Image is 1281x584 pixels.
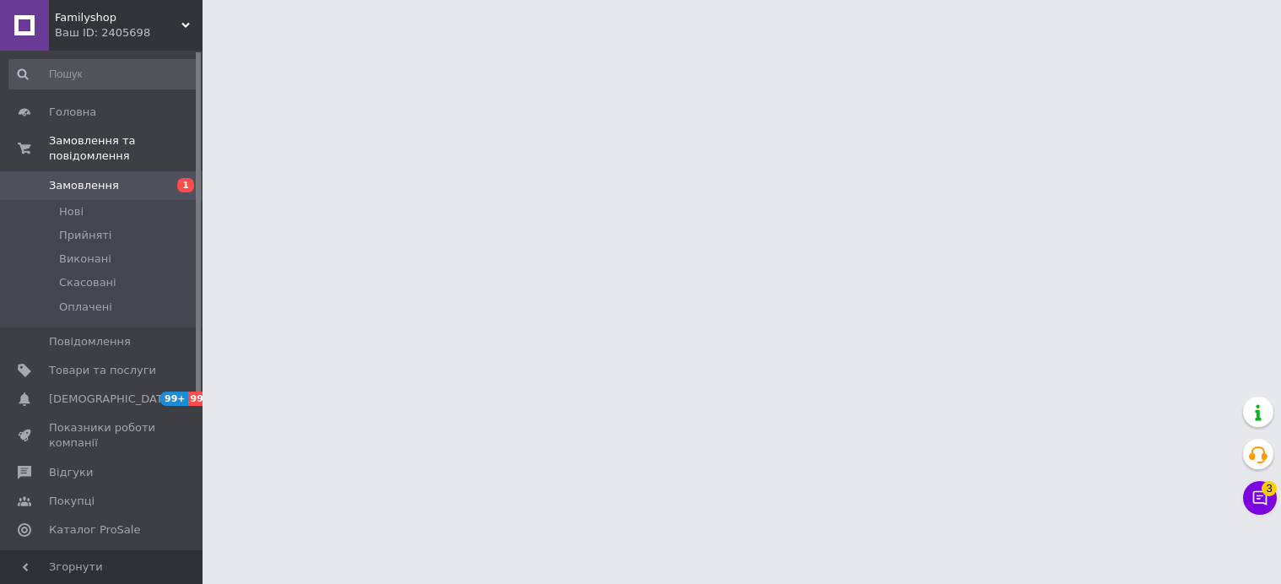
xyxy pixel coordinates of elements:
[49,522,140,538] span: Каталог ProSale
[49,334,131,349] span: Повідомлення
[49,494,95,509] span: Покупці
[55,10,181,25] span: Familyshop
[49,392,174,407] span: [DEMOGRAPHIC_DATA]
[1243,481,1277,515] button: Чат з покупцем3
[49,363,156,378] span: Товари та послуги
[59,228,111,243] span: Прийняті
[59,251,111,267] span: Виконані
[49,420,156,451] span: Показники роботи компанії
[49,105,96,120] span: Головна
[188,392,216,406] span: 99+
[49,465,93,480] span: Відгуки
[55,25,203,41] div: Ваш ID: 2405698
[1262,479,1277,495] span: 3
[49,178,119,193] span: Замовлення
[49,133,203,164] span: Замовлення та повідомлення
[160,392,188,406] span: 99+
[59,204,84,219] span: Нові
[59,275,116,290] span: Скасовані
[177,178,194,192] span: 1
[59,300,112,315] span: Оплачені
[8,59,199,89] input: Пошук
